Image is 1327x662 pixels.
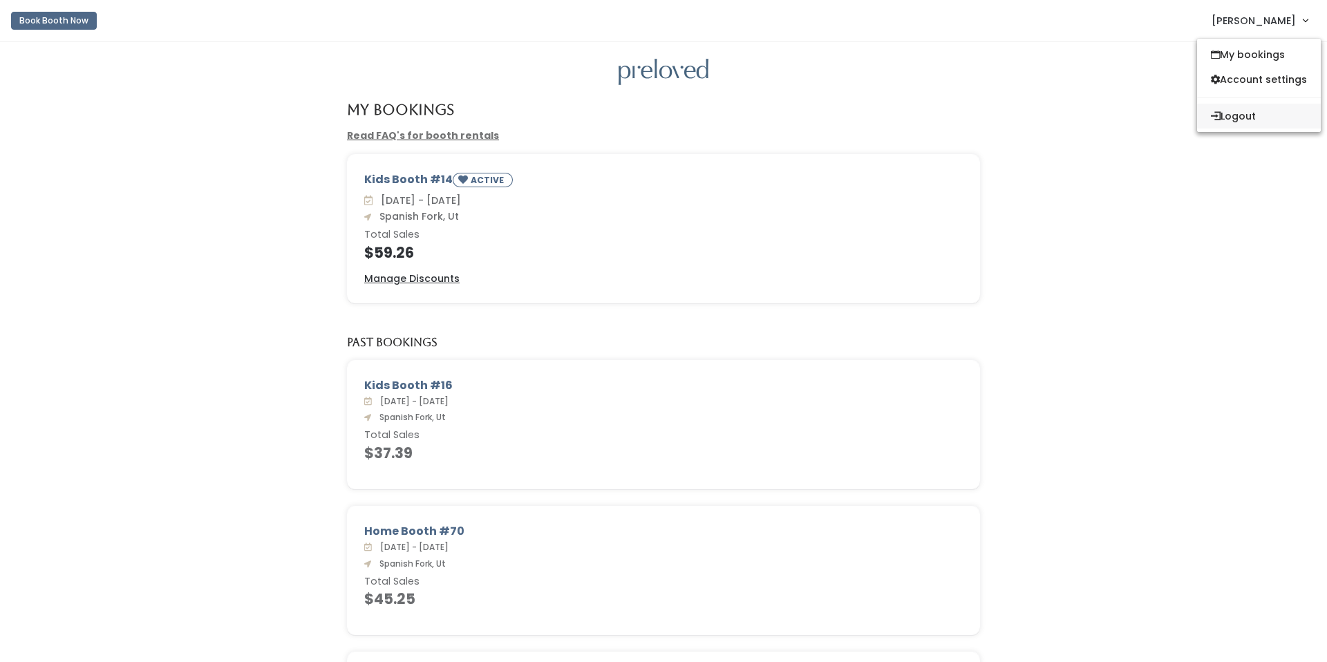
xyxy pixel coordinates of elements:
[364,430,963,441] h6: Total Sales
[471,174,507,186] small: ACTIVE
[11,6,97,36] a: Book Booth Now
[374,411,446,423] span: Spanish Fork, Ut
[619,59,708,86] img: preloved logo
[375,395,449,407] span: [DATE] - [DATE]
[1198,6,1321,35] a: [PERSON_NAME]
[364,171,963,193] div: Kids Booth #14
[364,523,963,540] div: Home Booth #70
[1197,67,1321,92] a: Account settings
[364,272,460,286] a: Manage Discounts
[374,558,446,569] span: Spanish Fork, Ut
[375,541,449,553] span: [DATE] - [DATE]
[1212,13,1296,28] span: [PERSON_NAME]
[347,129,499,142] a: Read FAQ's for booth rentals
[1197,42,1321,67] a: My bookings
[364,591,963,607] h4: $45.25
[347,337,437,349] h5: Past Bookings
[11,12,97,30] button: Book Booth Now
[375,193,461,207] span: [DATE] - [DATE]
[364,377,963,394] div: Kids Booth #16
[364,272,460,285] u: Manage Discounts
[364,245,963,261] h4: $59.26
[1197,104,1321,129] button: Logout
[364,229,963,240] h6: Total Sales
[364,445,963,461] h4: $37.39
[364,576,963,587] h6: Total Sales
[347,102,454,117] h4: My Bookings
[374,209,459,223] span: Spanish Fork, Ut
